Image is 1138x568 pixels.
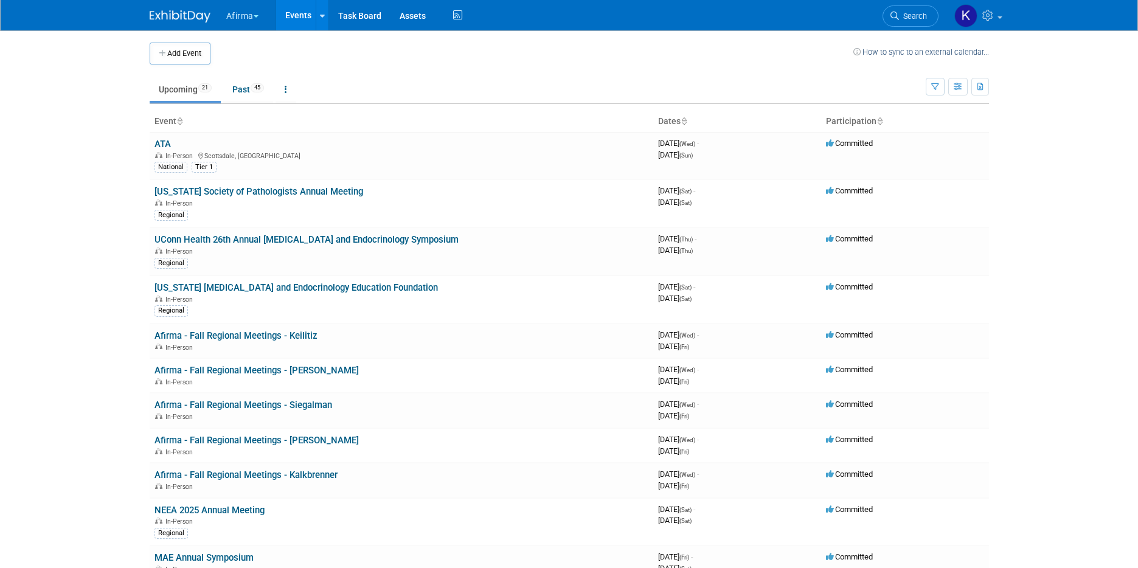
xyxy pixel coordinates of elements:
[154,234,459,245] a: UConn Health 26th Annual [MEDICAL_DATA] and Endocrinology Symposium
[697,139,699,148] span: -
[679,284,692,291] span: (Sat)
[821,111,989,132] th: Participation
[658,186,695,195] span: [DATE]
[679,152,693,159] span: (Sun)
[165,378,196,386] span: In-Person
[165,518,196,525] span: In-Person
[679,188,692,195] span: (Sat)
[155,152,162,158] img: In-Person Event
[154,469,338,480] a: Afirma - Fall Regional Meetings - Kalkbrenner
[658,330,699,339] span: [DATE]
[658,150,693,159] span: [DATE]
[679,378,689,385] span: (Fri)
[658,282,695,291] span: [DATE]
[155,413,162,419] img: In-Person Event
[658,294,692,303] span: [DATE]
[658,198,692,207] span: [DATE]
[155,448,162,454] img: In-Person Event
[176,116,182,126] a: Sort by Event Name
[679,248,693,254] span: (Thu)
[658,400,699,409] span: [DATE]
[658,446,689,455] span: [DATE]
[155,483,162,489] img: In-Person Event
[165,344,196,352] span: In-Person
[679,401,695,408] span: (Wed)
[658,435,699,444] span: [DATE]
[679,332,695,339] span: (Wed)
[154,528,188,539] div: Regional
[826,469,873,479] span: Committed
[165,248,196,255] span: In-Person
[826,400,873,409] span: Committed
[679,437,695,443] span: (Wed)
[658,505,695,514] span: [DATE]
[155,344,162,350] img: In-Person Event
[154,305,188,316] div: Regional
[155,296,162,302] img: In-Person Event
[693,282,695,291] span: -
[826,505,873,514] span: Committed
[165,199,196,207] span: In-Person
[653,111,821,132] th: Dates
[679,140,695,147] span: (Wed)
[154,210,188,221] div: Regional
[679,507,692,513] span: (Sat)
[155,248,162,254] img: In-Person Event
[155,518,162,524] img: In-Person Event
[826,365,873,374] span: Committed
[198,83,212,92] span: 21
[658,376,689,386] span: [DATE]
[681,116,687,126] a: Sort by Start Date
[155,199,162,206] img: In-Person Event
[697,435,699,444] span: -
[697,365,699,374] span: -
[826,186,873,195] span: Committed
[154,139,171,150] a: ATA
[679,471,695,478] span: (Wed)
[695,234,696,243] span: -
[679,199,692,206] span: (Sat)
[154,365,359,376] a: Afirma - Fall Regional Meetings - [PERSON_NAME]
[679,236,693,243] span: (Thu)
[679,518,692,524] span: (Sat)
[150,43,210,64] button: Add Event
[154,552,254,563] a: MAE Annual Symposium
[165,448,196,456] span: In-Person
[154,330,317,341] a: Afirma - Fall Regional Meetings - Keilitiz
[693,186,695,195] span: -
[899,12,927,21] span: Search
[165,152,196,160] span: In-Person
[154,186,363,197] a: [US_STATE] Society of Pathologists Annual Meeting
[697,330,699,339] span: -
[826,330,873,339] span: Committed
[658,469,699,479] span: [DATE]
[251,83,264,92] span: 45
[693,505,695,514] span: -
[165,413,196,421] span: In-Person
[826,139,873,148] span: Committed
[150,10,210,23] img: ExhibitDay
[658,516,692,525] span: [DATE]
[691,552,693,561] span: -
[154,150,648,160] div: Scottsdale, [GEOGRAPHIC_DATA]
[154,162,187,173] div: National
[658,365,699,374] span: [DATE]
[165,296,196,303] span: In-Person
[679,448,689,455] span: (Fri)
[679,483,689,490] span: (Fri)
[679,296,692,302] span: (Sat)
[658,234,696,243] span: [DATE]
[853,47,989,57] a: How to sync to an external calendar...
[826,234,873,243] span: Committed
[658,411,689,420] span: [DATE]
[150,78,221,101] a: Upcoming21
[679,413,689,420] span: (Fri)
[679,554,689,561] span: (Fri)
[154,282,438,293] a: [US_STATE] [MEDICAL_DATA] and Endocrinology Education Foundation
[154,258,188,269] div: Regional
[697,400,699,409] span: -
[223,78,273,101] a: Past45
[954,4,977,27] img: Keirsten Davis
[826,282,873,291] span: Committed
[826,552,873,561] span: Committed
